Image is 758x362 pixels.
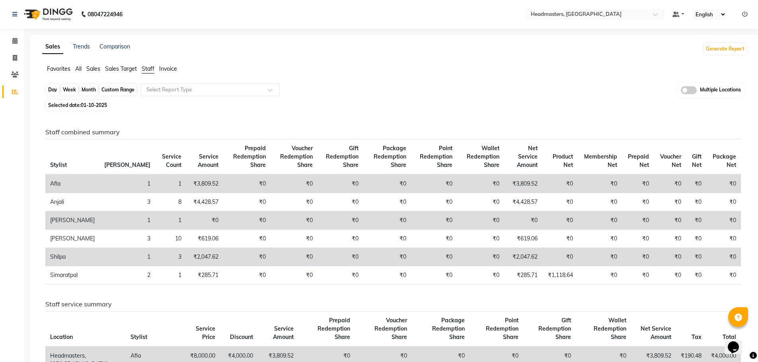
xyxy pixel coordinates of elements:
td: Shilpa [45,248,99,266]
span: Staff [142,65,154,72]
td: ₹0 [457,266,504,285]
td: ₹0 [363,193,411,211]
td: ₹0 [411,230,457,248]
span: Voucher Redemption Share [280,145,313,168]
span: Gift Redemption Share [538,317,571,341]
td: ₹0 [578,174,622,193]
td: ₹0 [622,266,654,285]
td: ₹0 [363,230,411,248]
td: ₹0 [457,193,504,211]
span: [PERSON_NAME] [104,161,150,168]
span: Invoice [159,65,177,72]
td: Anjali [45,193,99,211]
td: ₹0 [686,174,707,193]
td: 1 [99,211,155,230]
span: Sales [86,65,100,72]
td: 10 [155,230,186,248]
a: Sales [42,40,63,54]
span: Tax [692,333,701,341]
div: Custom Range [99,84,136,95]
span: Package Net [713,153,736,168]
td: ₹0 [363,266,411,285]
td: ₹0 [318,174,363,193]
td: ₹0 [686,211,707,230]
td: ₹0 [542,248,578,266]
td: ₹0 [706,193,741,211]
td: [PERSON_NAME] [45,211,99,230]
td: ₹2,047.62 [504,248,542,266]
button: Generate Report [704,43,746,54]
td: ₹3,809.52 [186,174,223,193]
div: Day [46,84,59,95]
td: ₹1,118.64 [542,266,578,285]
td: ₹0 [318,230,363,248]
span: Service Amount [198,153,218,168]
span: Voucher Net [660,153,681,168]
td: ₹0 [271,193,318,211]
td: ₹0 [622,248,654,266]
span: Stylist [131,333,147,341]
span: Net Service Amount [517,145,538,168]
td: ₹0 [578,193,622,211]
span: Selected date: [46,100,109,110]
td: ₹0 [706,230,741,248]
td: ₹0 [318,266,363,285]
span: Multiple Locations [700,86,741,94]
td: ₹2,047.62 [186,248,223,266]
a: Comparison [99,43,130,50]
td: ₹0 [457,230,504,248]
b: 08047224946 [88,3,123,25]
td: 1 [155,174,186,193]
td: ₹0 [654,266,686,285]
span: Point Redemption Share [420,145,452,168]
td: ₹0 [578,230,622,248]
span: Service Amount [273,325,294,341]
td: ₹0 [411,266,457,285]
td: 8 [155,193,186,211]
td: ₹0 [223,174,271,193]
td: ₹0 [622,211,654,230]
span: Membership Net [584,153,617,168]
span: Wallet Redemption Share [467,145,499,168]
td: ₹0 [411,193,457,211]
img: logo [20,3,75,25]
td: ₹0 [686,193,707,211]
span: Wallet Redemption Share [594,317,626,341]
td: ₹0 [223,230,271,248]
td: ₹285.71 [186,266,223,285]
span: Point Redemption Share [486,317,518,341]
td: 3 [99,193,155,211]
span: Location [50,333,73,341]
td: ₹0 [318,248,363,266]
td: ₹0 [686,266,707,285]
span: Stylist [50,161,67,168]
td: ₹0 [706,266,741,285]
span: Voucher Redemption Share [374,317,407,341]
td: ₹0 [654,230,686,248]
td: Simaratpal [45,266,99,285]
td: ₹4,428.57 [504,193,542,211]
span: Prepaid Redemption Share [233,145,266,168]
td: ₹0 [542,211,578,230]
td: ₹0 [223,211,271,230]
span: Total [723,333,736,341]
span: Gift Redemption Share [326,145,359,168]
td: 1 [155,266,186,285]
td: ₹0 [271,248,318,266]
td: ₹0 [654,193,686,211]
span: All [75,65,82,72]
td: ₹0 [318,193,363,211]
td: 2 [99,266,155,285]
td: ₹285.71 [504,266,542,285]
td: 3 [99,230,155,248]
td: ₹0 [654,248,686,266]
td: ₹0 [457,174,504,193]
td: ₹3,809.52 [504,174,542,193]
span: Favorites [47,65,70,72]
span: Prepaid Net [628,153,649,168]
span: Package Redemption Share [374,145,406,168]
td: ₹0 [363,248,411,266]
span: Product Net [553,153,573,168]
td: ₹4,428.57 [186,193,223,211]
td: ₹619.06 [186,230,223,248]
